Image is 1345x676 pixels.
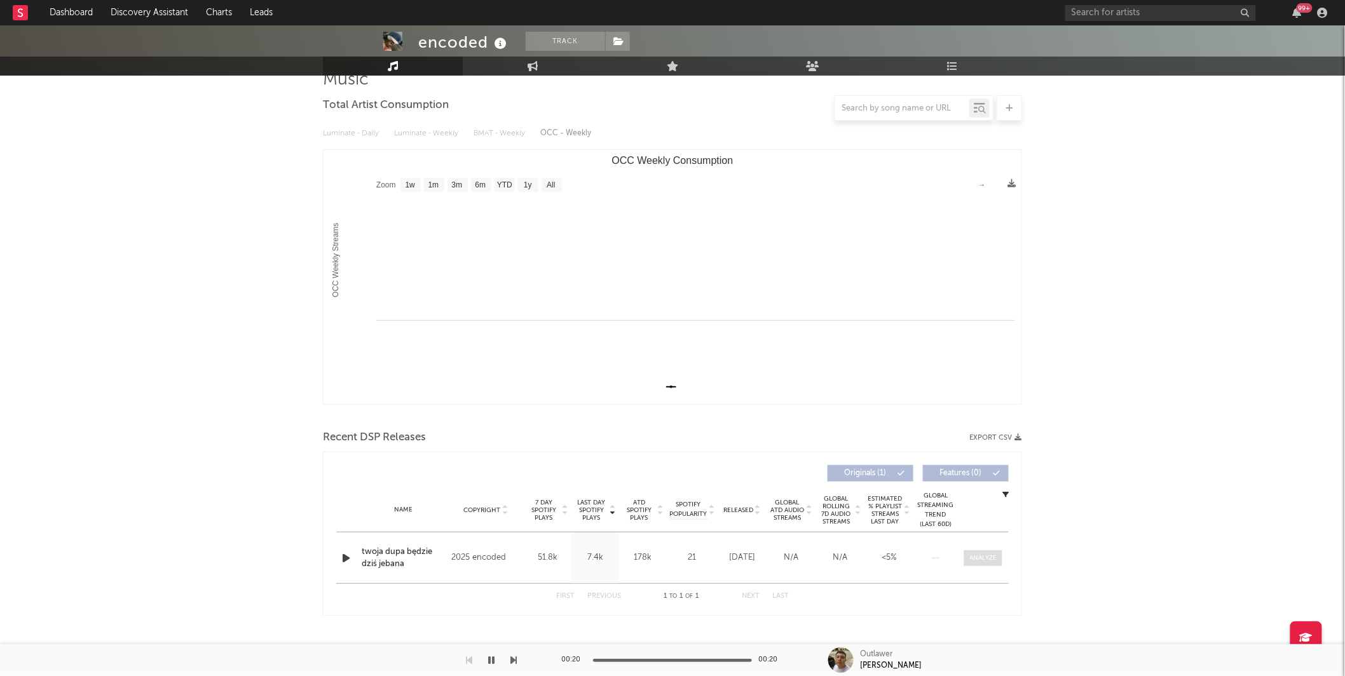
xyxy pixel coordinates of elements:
button: Export CSV [969,434,1022,442]
button: Originals(1) [828,465,913,482]
span: Last Day Spotify Plays [575,499,608,522]
div: 178k [622,551,664,564]
div: N/A [819,551,861,564]
span: Spotify Popularity [670,500,707,519]
div: N/A [770,551,812,564]
div: encoded [418,32,510,53]
span: Copyright [463,506,500,514]
span: Features ( 0 ) [931,470,990,477]
span: to [670,593,678,599]
span: Global Rolling 7D Audio Streams [819,495,854,525]
text: → [978,180,986,189]
div: 7.4k [575,551,616,564]
div: 21 [670,551,714,564]
input: Search by song name or URL [835,104,969,114]
button: 99+ [1293,8,1302,18]
span: Originals ( 1 ) [836,470,894,477]
span: Released [723,506,753,514]
div: 00:20 [758,652,784,668]
span: of [686,593,693,599]
button: Features(0) [923,465,1009,482]
div: 51.8k [527,551,568,564]
text: 1m [428,181,439,190]
text: 1y [524,181,532,190]
button: Track [526,32,605,51]
text: YTD [497,181,512,190]
div: Name [362,505,445,515]
div: 1 1 1 [646,589,716,604]
text: OCC Weekly Streams [331,223,340,297]
svg: OCC Weekly Consumption [324,150,1021,404]
div: 99 + [1297,3,1313,13]
text: 6m [475,181,486,190]
div: Global Streaming Trend (Last 60D) [917,491,955,529]
button: Next [742,593,760,600]
text: OCC Weekly Consumption [612,155,734,166]
div: 00:20 [561,652,587,668]
div: [DATE] [721,551,763,564]
text: 3m [452,181,463,190]
div: <5% [868,551,910,564]
button: Previous [587,593,621,600]
span: ATD Spotify Plays [622,499,656,522]
div: Outlawer [860,649,893,660]
text: Zoom [376,181,396,190]
button: Last [772,593,789,600]
span: Estimated % Playlist Streams Last Day [868,495,903,525]
span: Music [323,72,369,88]
input: Search for artists [1065,5,1256,21]
span: Global ATD Audio Streams [770,499,805,522]
button: First [556,593,575,600]
a: twoja dupa będzie dziś jebana [362,546,445,571]
text: 1w [406,181,416,190]
text: All [547,181,555,190]
span: 7 Day Spotify Plays [527,499,561,522]
div: [PERSON_NAME] [860,660,922,672]
div: 2025 encoded [451,550,521,565]
span: Recent DSP Releases [323,430,426,445]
